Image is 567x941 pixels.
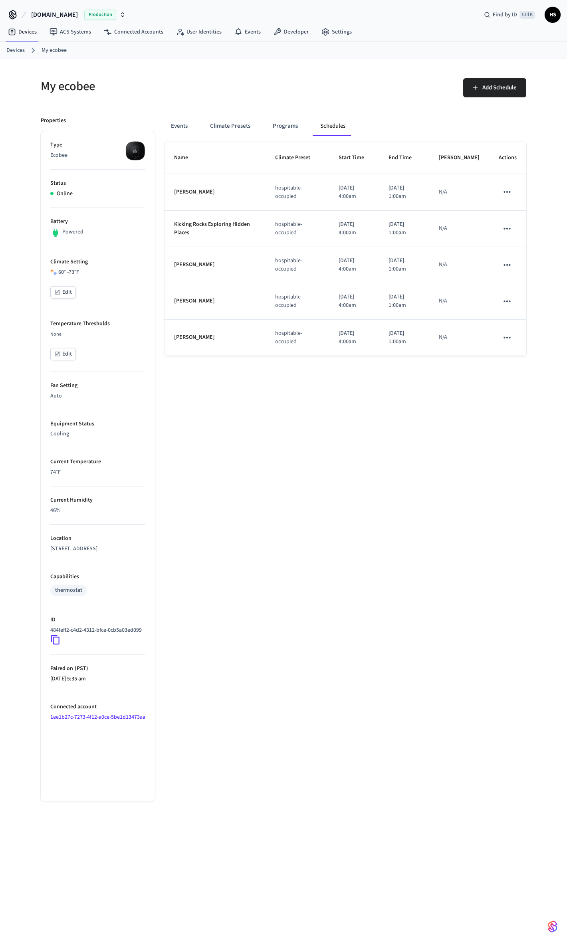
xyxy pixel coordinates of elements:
[266,320,329,356] td: hospitable-occupied
[73,664,88,672] span: ( PST )
[339,329,370,346] p: [DATE] 4:00am
[84,10,116,20] span: Production
[50,268,145,277] div: 60 ° - 73 °F
[50,392,145,400] p: Auto
[429,174,489,210] td: N/A
[545,8,560,22] span: HS
[548,920,557,933] img: SeamLogoGradient.69752ec5.svg
[50,258,145,266] p: Climate Setting
[50,420,145,428] p: Equipment Status
[389,293,420,310] p: [DATE] 1:00am
[50,573,145,581] p: Capabilities
[50,713,145,721] a: 1ee1b27c-7273-4f12-a0ce-5be1d13473aa
[339,184,370,201] p: [DATE] 4:00am
[174,261,256,269] p: [PERSON_NAME]
[389,257,420,273] p: [DATE] 1:00am
[42,46,67,55] a: My ecobee
[266,174,329,210] td: hospitable-occupied
[204,117,257,136] button: Climate Presets
[174,297,256,305] p: [PERSON_NAME]
[482,83,517,93] span: Add Schedule
[519,11,535,19] span: Ctrl K
[266,283,329,320] td: hospitable-occupied
[62,228,83,236] p: Powered
[267,25,315,39] a: Developer
[429,247,489,283] td: N/A
[50,626,142,635] p: 484feff2-c4d2-4312-bfce-0cb5a03ed099
[41,78,279,95] h5: My ecobee
[50,458,145,466] p: Current Temperature
[266,211,329,247] td: hospitable-occupied
[2,25,43,39] a: Devices
[429,142,489,174] th: [PERSON_NAME]
[165,142,526,356] table: schedules table
[50,468,145,476] p: 74°F
[50,675,145,683] p: [DATE] 5:35 am
[50,382,145,390] p: Fan Setting
[545,7,561,23] button: HS
[50,616,145,624] p: ID
[339,293,370,310] p: [DATE] 4:00am
[31,10,78,20] span: [DOMAIN_NAME]
[339,220,370,237] p: [DATE] 4:00am
[165,117,194,136] button: Events
[50,496,145,504] p: Current Humidity
[489,142,526,174] th: Actions
[429,320,489,356] td: N/A
[50,703,145,711] p: Connected account
[389,184,420,201] p: [DATE] 1:00am
[6,46,25,55] a: Devices
[478,8,541,22] div: Find by IDCtrl K
[50,331,61,338] span: None
[50,217,145,226] p: Battery
[379,142,429,174] th: End Time
[43,25,97,39] a: ACS Systems
[55,586,82,595] div: thermostat
[429,283,489,320] td: N/A
[463,78,526,97] button: Add Schedule
[97,25,170,39] a: Connected Accounts
[50,151,145,160] p: Ecobee
[50,664,145,673] p: Paired on
[50,269,57,275] img: Heat Cool
[389,220,420,237] p: [DATE] 1:00am
[329,142,379,174] th: Start Time
[125,141,145,161] img: ecobee_lite_3
[50,545,145,553] p: [STREET_ADDRESS]
[266,142,329,174] th: Climate Preset
[50,430,145,438] p: Cooling
[57,190,73,198] p: Online
[174,220,256,237] p: Kicking Rocks Exploring Hidden Places
[50,348,76,360] button: Edit
[314,117,352,136] button: Schedules
[174,333,256,342] p: [PERSON_NAME]
[41,117,66,125] p: Properties
[228,25,267,39] a: Events
[170,25,228,39] a: User Identities
[266,117,304,136] button: Programs
[50,286,76,299] button: Edit
[339,257,370,273] p: [DATE] 4:00am
[493,11,517,19] span: Find by ID
[50,320,145,328] p: Temperature Thresholds
[50,179,145,188] p: Status
[315,25,358,39] a: Settings
[50,534,145,543] p: Location
[389,329,420,346] p: [DATE] 1:00am
[165,142,266,174] th: Name
[50,506,145,515] p: 46%
[266,247,329,283] td: hospitable-occupied
[174,188,256,196] p: [PERSON_NAME]
[429,211,489,247] td: N/A
[50,141,145,149] p: Type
